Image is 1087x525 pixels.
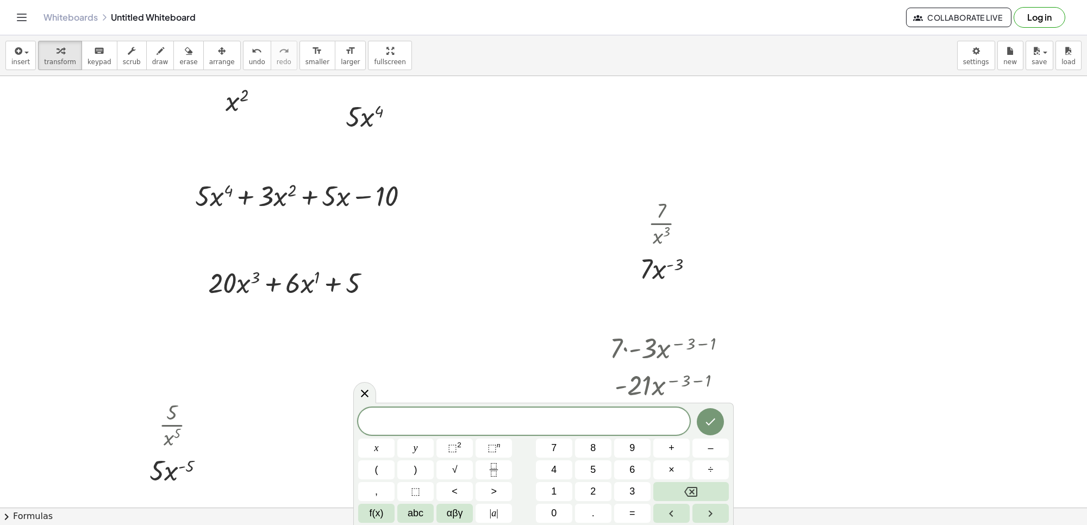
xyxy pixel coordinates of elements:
button: insert [5,41,36,70]
button: Times [653,460,690,479]
button: Right arrow [692,504,729,523]
span: save [1032,58,1047,66]
span: 1 [551,484,557,499]
button: new [997,41,1023,70]
span: 6 [629,462,635,477]
button: Greater than [476,482,512,501]
button: undoundo [243,41,271,70]
span: 9 [629,441,635,455]
button: Alphabet [397,504,434,523]
button: Log in [1014,7,1065,28]
button: 2 [575,482,611,501]
span: ( [375,462,378,477]
a: Whiteboards [43,12,98,23]
button: Greek alphabet [436,504,473,523]
button: keyboardkeypad [82,41,117,70]
span: abc [408,506,423,521]
span: Collaborate Live [915,12,1002,22]
button: Divide [692,460,729,479]
button: 8 [575,439,611,458]
span: 8 [590,441,596,455]
button: 9 [614,439,651,458]
span: 2 [590,484,596,499]
span: draw [152,58,168,66]
span: ÷ [708,462,714,477]
button: Plus [653,439,690,458]
span: erase [179,58,197,66]
button: , [358,482,395,501]
span: load [1061,58,1076,66]
span: × [669,462,674,477]
span: y [414,441,418,455]
span: ⬚ [448,442,457,453]
button: Equals [614,504,651,523]
button: 6 [614,460,651,479]
button: draw [146,41,174,70]
button: Superscript [476,439,512,458]
button: x [358,439,395,458]
button: ) [397,460,434,479]
span: undo [249,58,265,66]
button: scrub [117,41,147,70]
span: a [490,506,498,521]
span: 0 [551,506,557,521]
i: format_size [312,45,322,58]
button: load [1055,41,1082,70]
span: larger [341,58,360,66]
span: f(x) [370,506,384,521]
button: y [397,439,434,458]
span: ) [414,462,417,477]
button: Absolute value [476,504,512,523]
span: 5 [590,462,596,477]
span: keypad [88,58,111,66]
button: . [575,504,611,523]
span: settings [963,58,989,66]
button: arrange [203,41,241,70]
sup: 2 [457,441,461,449]
button: format_sizesmaller [299,41,335,70]
button: Square root [436,460,473,479]
button: Functions [358,504,395,523]
button: Collaborate Live [906,8,1011,27]
span: insert [11,58,30,66]
button: 7 [536,439,572,458]
button: redoredo [271,41,297,70]
span: ⬚ [411,484,420,499]
span: ⬚ [488,442,497,453]
button: 4 [536,460,572,479]
button: format_sizelarger [335,41,366,70]
button: erase [173,41,203,70]
button: Left arrow [653,504,690,523]
span: 4 [551,462,557,477]
span: x [374,441,379,455]
button: Done [697,408,724,435]
span: fullscreen [374,58,405,66]
button: Backspace [653,482,729,501]
button: save [1026,41,1053,70]
button: Fraction [476,460,512,479]
button: settings [957,41,995,70]
span: + [669,441,674,455]
button: Toggle navigation [13,9,30,26]
span: redo [277,58,291,66]
button: Minus [692,439,729,458]
button: 0 [536,504,572,523]
button: Less than [436,482,473,501]
i: redo [279,45,289,58]
button: 3 [614,482,651,501]
span: | [496,508,498,518]
span: > [491,484,497,499]
button: fullscreen [368,41,411,70]
span: new [1003,58,1017,66]
span: αβγ [447,506,463,521]
i: keyboard [94,45,104,58]
span: – [708,441,713,455]
span: √ [452,462,458,477]
sup: n [497,441,501,449]
span: 7 [551,441,557,455]
button: Squared [436,439,473,458]
i: undo [252,45,262,58]
span: = [629,506,635,521]
span: , [375,484,378,499]
button: ( [358,460,395,479]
